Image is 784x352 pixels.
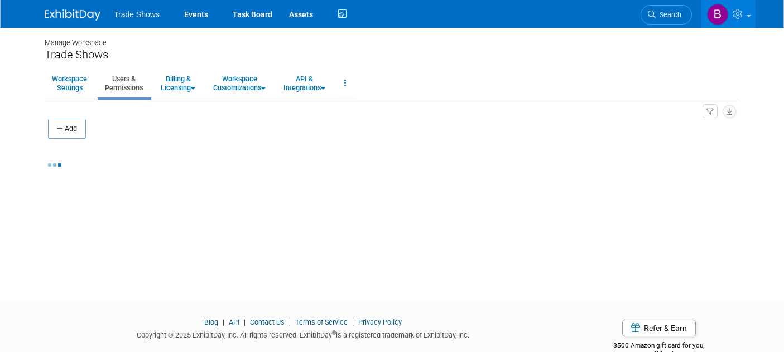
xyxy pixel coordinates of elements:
[48,119,86,139] button: Add
[622,320,696,336] a: Refer & Earn
[707,4,728,25] img: Becca Rensi
[48,163,61,167] img: loading...
[153,70,203,97] a: Billing &Licensing
[114,10,160,19] span: Trade Shows
[45,327,561,340] div: Copyright © 2025 ExhibitDay, Inc. All rights reserved. ExhibitDay is a registered trademark of Ex...
[656,11,681,19] span: Search
[45,48,739,62] div: Trade Shows
[250,318,285,326] a: Contact Us
[332,330,336,336] sup: ®
[220,318,227,326] span: |
[206,70,273,97] a: WorkspaceCustomizations
[241,318,248,326] span: |
[45,9,100,21] img: ExhibitDay
[45,70,94,97] a: WorkspaceSettings
[641,5,692,25] a: Search
[276,70,333,97] a: API &Integrations
[98,70,150,97] a: Users &Permissions
[349,318,357,326] span: |
[204,318,218,326] a: Blog
[286,318,294,326] span: |
[229,318,239,326] a: API
[45,28,739,48] div: Manage Workspace
[358,318,402,326] a: Privacy Policy
[295,318,348,326] a: Terms of Service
